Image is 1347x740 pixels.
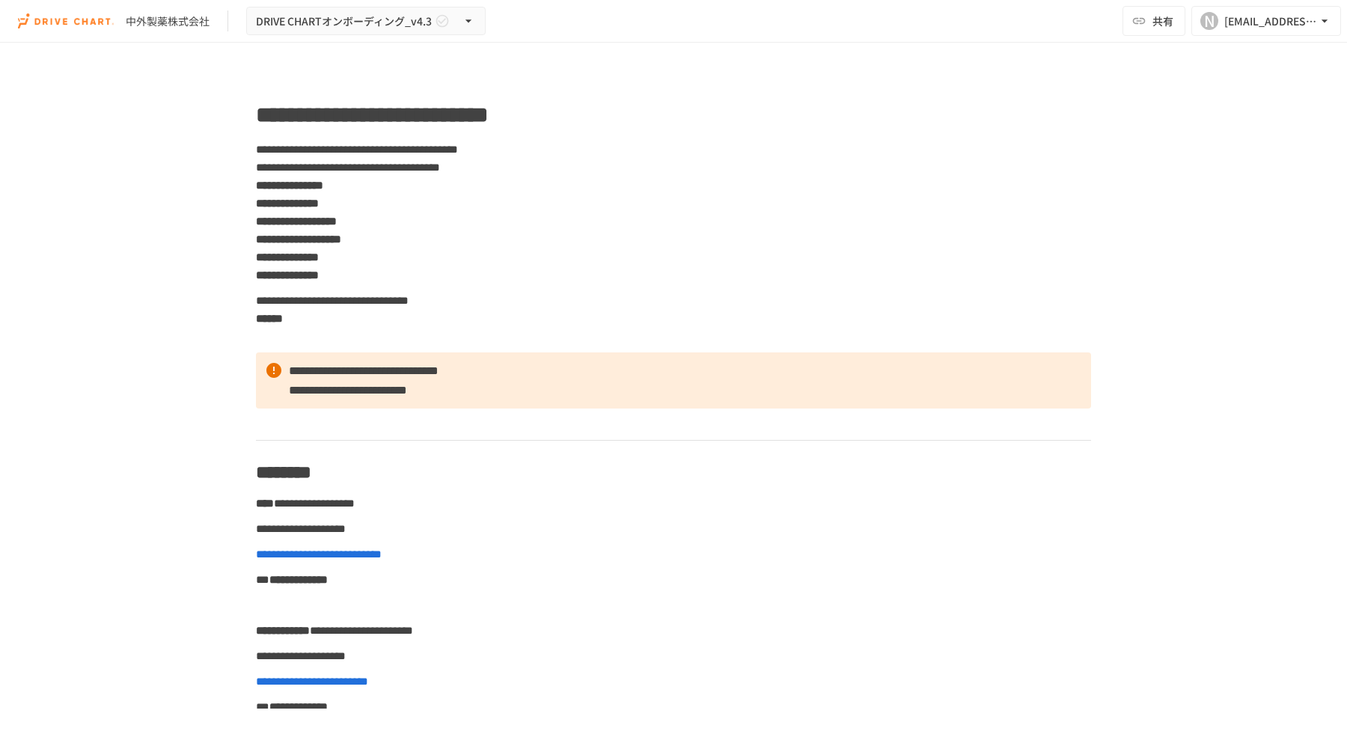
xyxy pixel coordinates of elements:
button: 共有 [1122,6,1185,36]
button: DRIVE CHARTオンボーディング_v4.3 [246,7,486,36]
span: DRIVE CHARTオンボーディング_v4.3 [256,12,432,31]
button: N[EMAIL_ADDRESS][DOMAIN_NAME] [1191,6,1341,36]
span: 共有 [1152,13,1173,29]
img: i9VDDS9JuLRLX3JIUyK59LcYp6Y9cayLPHs4hOxMB9W [18,9,114,33]
div: [EMAIL_ADDRESS][DOMAIN_NAME] [1224,12,1317,31]
div: N [1200,12,1218,30]
div: 中外製薬株式会社 [126,13,210,29]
